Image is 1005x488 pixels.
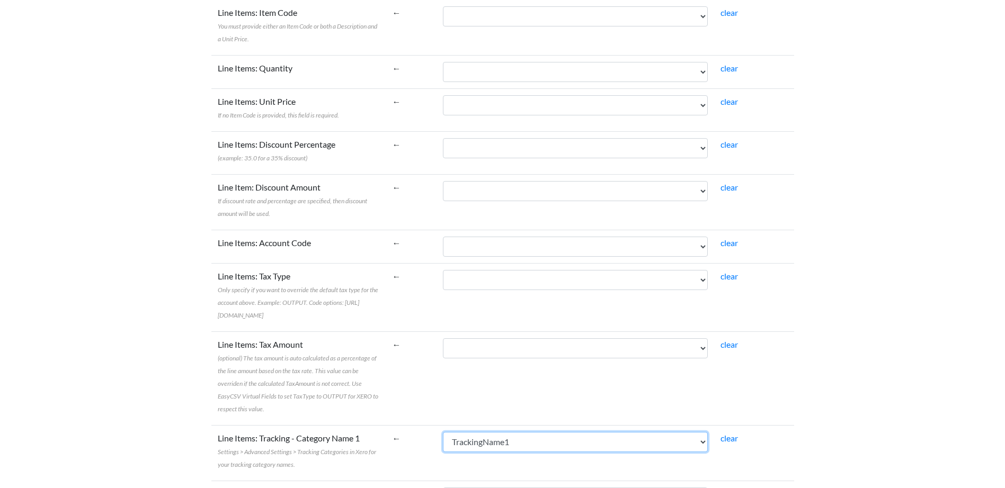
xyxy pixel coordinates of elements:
[386,88,437,131] td: ←
[218,111,339,119] span: If no Item Code is provided, this field is required.
[218,354,378,413] span: (optional) The tax amount is auto calculated as a percentage of the line amount based on the tax ...
[218,432,380,470] label: Line Items: Tracking - Category Name 1
[218,22,377,43] span: You must provide either an Item Code or both a Description and a Unit Price.
[386,131,437,174] td: ←
[218,237,311,249] label: Line Items: Account Code
[721,182,738,192] a: clear
[386,263,437,331] td: ←
[218,138,335,164] label: Line Items: Discount Percentage
[218,270,380,321] label: Line Items: Tax Type
[721,96,738,106] a: clear
[721,63,738,73] a: clear
[218,181,380,219] label: Line Item: Discount Amount
[721,238,738,248] a: clear
[218,286,378,319] span: Only specify if you want to override the default tax type for the account above. Example: OUTPUT....
[952,435,992,475] iframe: Drift Widget Chat Controller
[218,62,292,75] label: Line Items: Quantity
[721,433,738,443] a: clear
[218,197,367,218] span: If discount rate and percentage are specified, then discount amount will be used.
[218,448,376,468] span: Settings > Advanced Settings > Tracking Categories in Xero for your tracking category names.
[386,425,437,481] td: ←
[218,338,380,414] label: Line Items: Tax Amount
[721,339,738,349] a: clear
[218,154,307,162] span: (example: 35.0 for a 35% discount)
[386,331,437,425] td: ←
[386,230,437,263] td: ←
[218,6,380,44] label: Line Items: Item Code
[721,271,738,281] a: clear
[386,55,437,88] td: ←
[386,174,437,230] td: ←
[721,7,738,17] a: clear
[218,95,339,121] label: Line Items: Unit Price
[721,139,738,149] a: clear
